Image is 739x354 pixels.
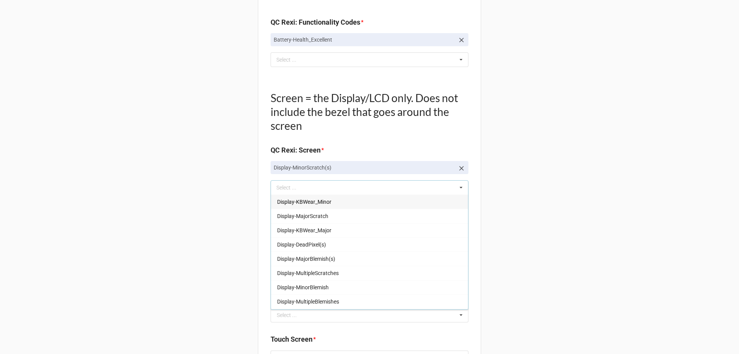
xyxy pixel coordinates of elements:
[277,213,328,219] span: Display-MajorScratch
[277,270,339,276] span: Display-MultipleScratches
[274,55,308,64] div: Select ...
[277,242,326,248] span: Display-DeadPixel(s)
[277,299,339,305] span: Display-MultipleBlemishes
[271,334,313,345] label: Touch Screen
[277,312,297,318] div: Select ...
[274,36,455,44] p: Battery-Health_Excellent
[277,227,331,233] span: Display-KBWear_Major
[277,284,329,290] span: Display-MinorBlemish
[271,17,360,28] label: QC Rexi: Functionality Codes
[271,145,321,156] label: QC Rexi: Screen
[277,199,331,205] span: Display-KBWear_Minor
[271,91,468,133] h1: Screen = the Display/LCD only. Does not include the bezel that goes around the screen
[274,164,455,171] p: Display-MinorScratch(s)
[277,256,335,262] span: Display-MajorBlemish(s)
